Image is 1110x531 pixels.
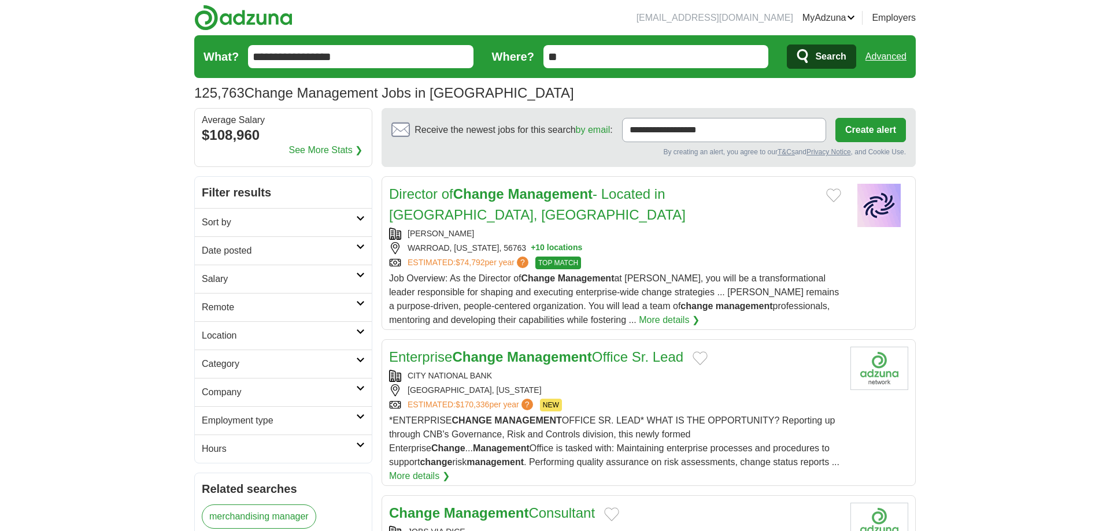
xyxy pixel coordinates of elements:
[389,505,440,521] strong: Change
[391,147,906,157] div: By creating an alert, you agree to our and , and Cookie Use.
[289,143,363,157] a: See More Stats ❯
[453,186,504,202] strong: Change
[521,399,533,410] span: ?
[195,177,372,208] h2: Filter results
[389,349,683,365] a: EnterpriseChange ManagementOffice Sr. Lead
[202,300,356,314] h2: Remote
[195,378,372,406] a: Company
[202,480,365,497] h2: Related searches
[202,244,356,258] h2: Date posted
[195,236,372,265] a: Date posted
[492,48,534,65] label: Where?
[202,504,316,529] a: merchandising manager
[408,399,535,411] a: ESTIMATED:$170,336per year?
[389,415,839,467] span: *ENTERPRISE OFFICE SR. LEAD* WHAT IS THE OPPORTUNITY? Reporting up through CNB's Governance, Risk...
[202,216,356,229] h2: Sort by
[194,85,574,101] h1: Change Management Jobs in [GEOGRAPHIC_DATA]
[195,406,372,435] a: Employment type
[202,385,356,399] h2: Company
[576,125,610,135] a: by email
[716,301,773,311] strong: management
[467,457,524,467] strong: management
[194,83,245,103] span: 125,763
[558,273,615,283] strong: Management
[850,184,908,227] img: Company logo
[194,5,293,31] img: Adzuna logo
[202,116,365,125] div: Average Salary
[835,118,906,142] button: Create alert
[452,349,503,365] strong: Change
[389,228,841,240] div: [PERSON_NAME]
[202,125,365,146] div: $108,960
[540,399,562,411] span: NEW
[680,301,713,311] strong: change
[202,414,356,428] h2: Employment type
[507,349,592,365] strong: Management
[195,293,372,321] a: Remote
[452,415,491,425] strong: CHANGE
[639,313,700,327] a: More details ❯
[195,435,372,463] a: Hours
[456,400,489,409] span: $170,336
[637,11,793,25] li: [EMAIL_ADDRESS][DOMAIN_NAME]
[531,242,582,254] button: +10 locations
[802,11,856,25] a: MyAdzuna
[202,329,356,343] h2: Location
[850,347,908,390] img: Company logo
[389,273,839,325] span: Job Overview: As the Director of at [PERSON_NAME], you will be a transformational leader responsi...
[389,469,450,483] a: More details ❯
[389,370,841,382] div: CITY NATIONAL BANK
[202,357,356,371] h2: Category
[865,45,906,68] a: Advanced
[202,442,356,456] h2: Hours
[693,351,708,365] button: Add to favorite jobs
[389,186,686,222] a: Director ofChange Management- Located in [GEOGRAPHIC_DATA], [GEOGRAPHIC_DATA]
[815,45,846,68] span: Search
[203,48,239,65] label: What?
[202,272,356,286] h2: Salary
[872,11,916,25] a: Employers
[389,505,595,521] a: Change ManagementConsultant
[778,148,795,156] a: T&Cs
[494,415,561,425] strong: MANAGEMENT
[431,443,465,453] strong: Change
[806,148,851,156] a: Privacy Notice
[604,507,619,521] button: Add to favorite jobs
[535,257,581,269] span: TOP MATCH
[508,186,593,202] strong: Management
[517,257,528,268] span: ?
[826,188,841,202] button: Add to favorite jobs
[420,457,452,467] strong: change
[473,443,530,453] strong: Management
[521,273,556,283] strong: Change
[531,242,535,254] span: +
[415,123,612,137] span: Receive the newest jobs for this search :
[456,258,485,267] span: $74,792
[389,384,841,396] div: [GEOGRAPHIC_DATA], [US_STATE]
[195,265,372,293] a: Salary
[195,208,372,236] a: Sort by
[195,321,372,350] a: Location
[408,257,531,269] a: ESTIMATED:$74,792per year?
[389,242,841,254] div: WARROAD, [US_STATE], 56763
[787,44,856,69] button: Search
[195,350,372,378] a: Category
[444,505,529,521] strong: Management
